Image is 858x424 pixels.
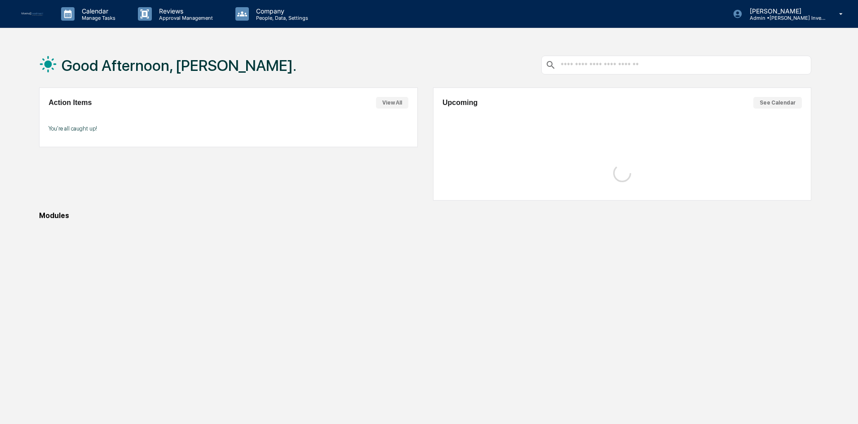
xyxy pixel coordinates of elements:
p: Admin • [PERSON_NAME] Investment Management [743,15,826,21]
p: Approval Management [152,15,217,21]
p: Company [249,7,313,15]
p: People, Data, Settings [249,15,313,21]
h1: Good Afternoon, [PERSON_NAME]. [62,57,296,74]
p: [PERSON_NAME] [743,7,826,15]
img: logo [22,12,43,16]
p: Manage Tasks [75,15,120,21]
p: Calendar [75,7,120,15]
h2: Upcoming [442,99,478,107]
button: See Calendar [753,97,802,109]
h2: Action Items [49,99,92,107]
p: You're all caught up! [49,125,408,132]
button: View All [376,97,408,109]
p: Reviews [152,7,217,15]
div: Modules [39,211,811,220]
